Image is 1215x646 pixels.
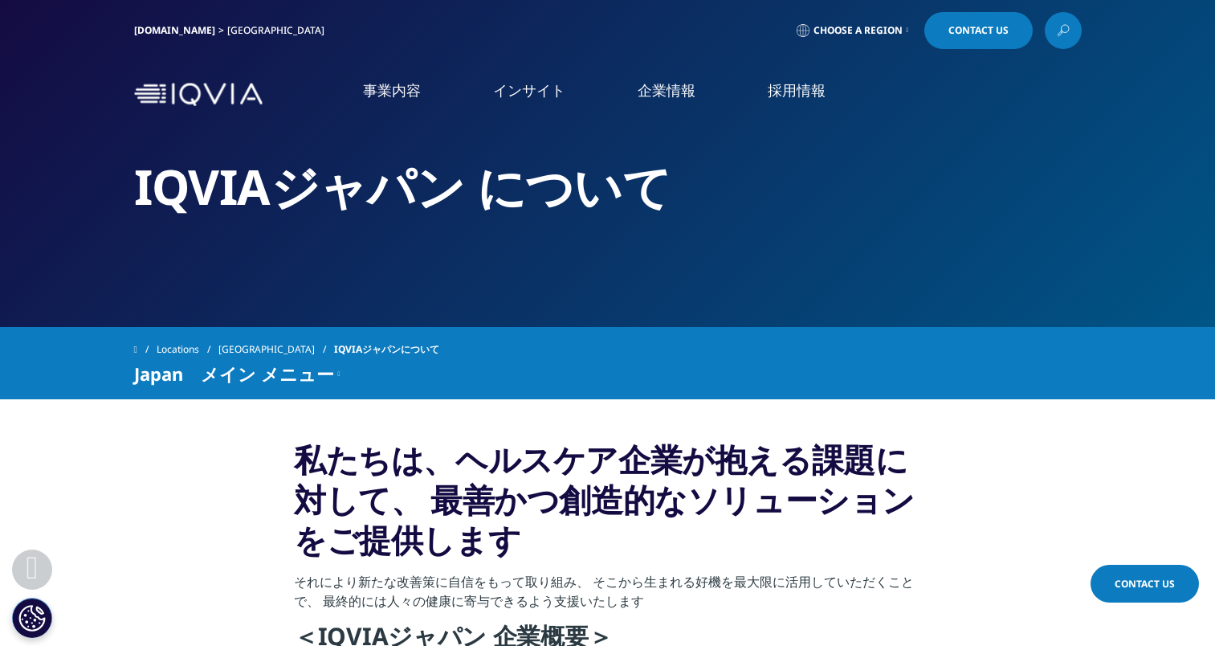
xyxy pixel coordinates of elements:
[12,598,52,638] button: Cookie 設定
[294,572,921,620] p: それにより新たな改善策に自信をもって取り組み、 そこから生まれる好機を最大限に活用していただくことで、 最終的には人々の健康に寄与できるよう支援いたします
[269,56,1082,133] nav: Primary
[948,26,1009,35] span: Contact Us
[227,24,331,37] div: [GEOGRAPHIC_DATA]
[638,80,695,100] a: 企業情報
[1091,565,1199,603] a: Contact Us
[218,335,334,364] a: [GEOGRAPHIC_DATA]
[134,23,215,37] a: [DOMAIN_NAME]
[924,12,1033,49] a: Contact Us
[157,335,218,364] a: Locations
[1115,577,1175,591] span: Contact Us
[134,157,1082,217] h2: IQVIAジャパン について
[493,80,565,100] a: インサイト
[334,335,439,364] span: IQVIAジャパンについて
[813,24,903,37] span: Choose a Region
[768,80,826,100] a: 採用情報
[134,364,334,383] span: Japan メイン メニュー
[363,80,421,100] a: 事業内容
[294,440,921,572] h3: 私たちは、ヘルスケア企業が抱える課題に対して、 最善かつ創造的なソリューションをご提供します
